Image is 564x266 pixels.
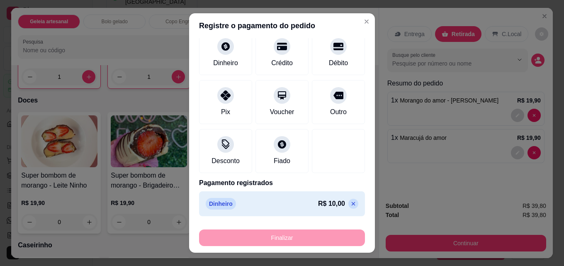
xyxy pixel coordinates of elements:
div: Outro [330,107,347,117]
div: Pix [221,107,230,117]
p: R$ 10,00 [318,199,345,209]
header: Registre o pagamento do pedido [189,13,375,38]
div: Débito [329,58,348,68]
p: Dinheiro [206,198,236,210]
button: Close [360,15,373,28]
p: Pagamento registrados [199,178,365,188]
div: Desconto [211,156,240,166]
div: Fiado [274,156,290,166]
div: Crédito [271,58,293,68]
div: Voucher [270,107,294,117]
div: Dinheiro [213,58,238,68]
